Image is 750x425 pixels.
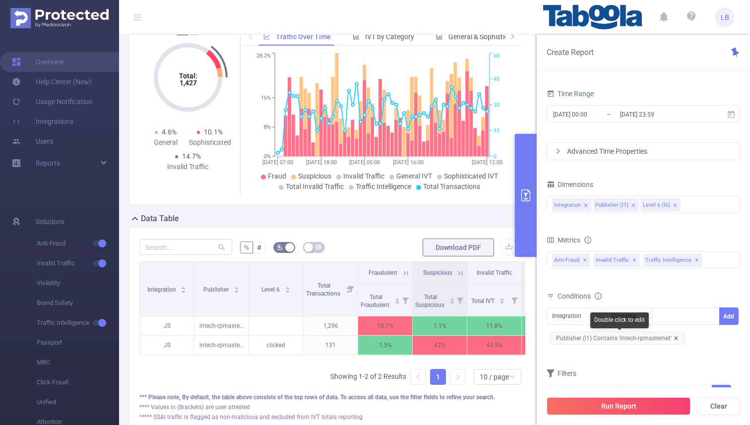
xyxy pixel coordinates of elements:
p: 42% [413,336,467,355]
i: icon: caret-down [449,300,455,303]
div: *** Please note, By default, the table above consists of the top rows of data. To access all data... [139,393,525,402]
tspan: 1,427 [179,79,196,87]
i: icon: caret-down [394,300,400,303]
span: Visibility [37,273,119,293]
i: Filter menu [344,262,358,316]
i: icon: caret-down [234,289,239,292]
span: Reports [36,159,60,167]
tspan: [DATE] 18:00 [306,159,336,166]
span: Time Range [547,90,594,98]
tspan: 60 [494,53,500,60]
i: icon: bar-chart [353,33,360,40]
span: Anti-Fraud [37,234,119,253]
span: 14.7% [182,152,201,160]
div: icon: rightAdvanced Time Properties [547,143,740,160]
tspan: 45 [494,76,500,82]
i: icon: close [583,203,588,209]
span: Total Suspicious [415,294,446,308]
tspan: [DATE] 16:00 [392,159,423,166]
div: Sort [394,297,400,303]
span: General & Sophisticated IVT by Category [448,33,572,41]
span: Integration [147,286,178,293]
span: Create Report [547,48,594,57]
i: icon: caret-up [181,285,187,288]
input: End date [619,108,699,121]
input: Search... [139,239,232,255]
tspan: [DATE] 12:00 [472,159,502,166]
i: icon: line-chart [263,33,270,40]
div: ≥ [623,385,633,402]
span: Traffic Intelligence [37,313,119,333]
span: Fraud [268,172,286,180]
span: Filters [547,369,576,377]
i: icon: caret-up [500,297,505,300]
p: intech-rpmasternet [194,336,249,355]
i: icon: caret-up [234,285,239,288]
span: Publisher (l1) Contains 'intech-rpmasternet' [551,332,685,345]
div: **** Values in (Brackets) are user attested [139,403,525,412]
tspan: [DATE] 07:00 [262,159,293,166]
i: icon: caret-down [500,300,505,303]
span: # [257,243,261,251]
i: Filter menu [398,284,412,316]
p: 43.5% [522,336,576,355]
a: Usage Notification [12,92,93,112]
span: 10.1% [204,128,223,136]
p: 1.5% [358,336,412,355]
span: General IVT [396,172,432,180]
tspan: Total: [179,72,197,80]
p: 1,296 [304,316,358,335]
li: Previous Page [410,369,426,385]
tspan: 0% [264,153,271,160]
a: Reports [36,153,60,173]
button: Add [719,307,739,325]
i: icon: bar-chart [436,33,443,40]
i: icon: down [509,374,515,381]
tspan: [DATE] 05:00 [349,159,380,166]
span: 4.6% [162,128,177,136]
i: icon: close [673,203,678,209]
span: Passport [37,333,119,353]
a: Overview [12,52,64,72]
p: JS [140,316,194,335]
div: Sort [285,285,291,291]
p: 131 [304,336,358,355]
span: Traffic Over Time [276,33,331,41]
i: icon: left [248,33,253,39]
span: Invalid Traffic [477,269,512,276]
div: Integration [554,199,581,212]
span: Total Transactions [423,182,480,190]
tspan: 8% [264,124,271,130]
div: Level 6 (l6) [643,199,670,212]
span: Anti-Fraud [552,254,590,267]
button: Add [712,385,731,402]
i: icon: info-circle [584,237,591,243]
tspan: 30 [494,102,500,108]
i: icon: table [315,244,321,250]
span: Solutions [36,212,64,232]
span: Fraudulent [369,269,397,276]
span: Brand Safety [37,293,119,313]
a: Users [12,131,53,151]
span: Conditions [558,292,602,300]
button: Run Report [547,397,690,415]
li: Level 6 (l6) [641,198,681,211]
span: Traffic Intelligence [356,182,411,190]
li: Next Page [450,369,466,385]
tspan: 28.2% [256,53,271,60]
span: Suspicious [423,269,452,276]
div: ***** SSAI traffic is flagged as non-malicious and excluded from IVT totals reporting [139,413,525,422]
h2: Data Table [141,213,179,225]
i: icon: caret-up [449,297,455,300]
span: Level 6 [261,286,281,293]
span: Invalid Traffic [37,253,119,273]
div: Invalid Traffic [166,162,210,172]
span: Invalid Traffic [343,172,384,180]
span: Suspicious [298,172,331,180]
span: Total Transactions [306,282,342,297]
i: icon: info-circle [595,293,602,300]
button: Clear [697,397,740,415]
div: Sort [499,297,505,303]
i: icon: caret-down [285,289,290,292]
div: Contains [612,308,643,324]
